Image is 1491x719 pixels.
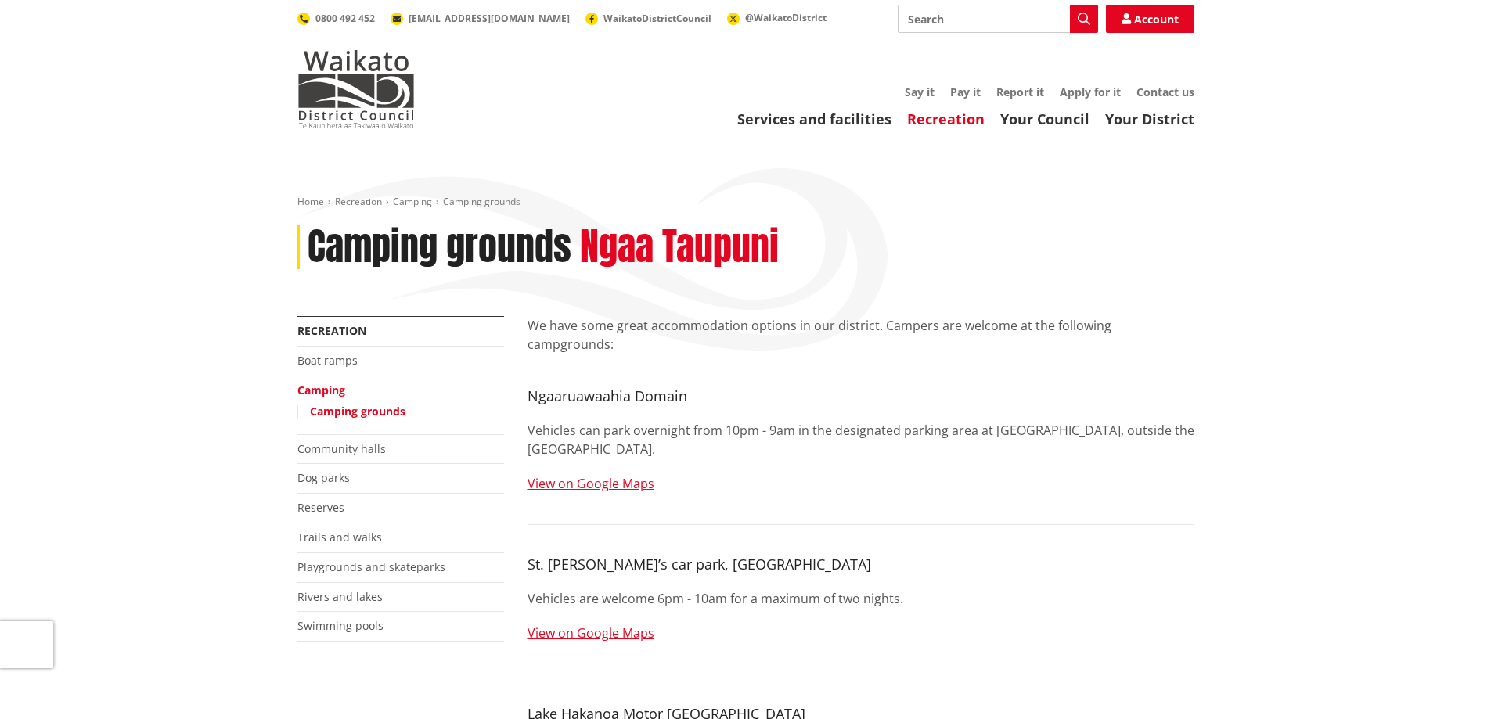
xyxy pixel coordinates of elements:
span: 0800 492 452 [315,12,375,25]
p: Vehicles can park overnight from 10pm - 9am in the designated parking area at [GEOGRAPHIC_DATA], ... [528,421,1194,458]
a: Home [297,195,324,208]
a: Recreation [335,195,382,208]
a: Your District [1105,110,1194,128]
a: Recreation [907,110,985,128]
img: Waikato District Council - Te Kaunihera aa Takiwaa o Waikato [297,50,415,128]
input: Search input [898,5,1098,33]
a: WaikatoDistrictCouncil [585,12,711,25]
span: @WaikatoDistrict [745,11,827,24]
a: Account [1106,5,1194,33]
a: Recreation [297,323,366,338]
a: Community halls [297,441,386,456]
a: 0800 492 452 [297,12,375,25]
h1: Camping grounds [308,225,571,270]
a: Report it [996,84,1044,99]
a: Apply for it [1060,84,1121,99]
span: [EMAIL_ADDRESS][DOMAIN_NAME] [409,12,570,25]
a: Camping [393,195,432,208]
h2: Ngaa Taupuni [580,225,779,270]
a: Reserves [297,500,344,515]
a: Say it [905,84,935,99]
a: Boat ramps [297,353,358,368]
h4: St. [PERSON_NAME]’s car park, [GEOGRAPHIC_DATA] [528,556,1194,573]
a: Pay it [950,84,981,99]
a: Camping [297,383,345,397]
nav: breadcrumb [297,196,1194,209]
p: Vehicles are welcome 6pm - 10am for a maximum of two nights. [528,589,1194,608]
span: WaikatoDistrictCouncil [603,12,711,25]
a: Camping grounds [310,404,405,419]
a: Your Council [1000,110,1089,128]
a: Rivers and lakes [297,589,383,604]
a: Services and facilities [737,110,891,128]
a: Dog parks [297,470,350,485]
a: Playgrounds and skateparks [297,559,445,574]
a: Swimming pools [297,618,384,633]
h4: Ngaaruawaahia Domain [528,388,1194,405]
p: We have some great accommodation options in our district. Campers are welcome at the following ca... [528,316,1194,354]
a: [EMAIL_ADDRESS][DOMAIN_NAME] [391,12,570,25]
a: Contact us [1136,84,1194,99]
a: View on Google Maps [528,624,654,642]
a: View on Google Maps [528,475,654,492]
a: @WaikatoDistrict [727,11,827,24]
span: Camping grounds [443,195,520,208]
a: Trails and walks [297,530,382,545]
